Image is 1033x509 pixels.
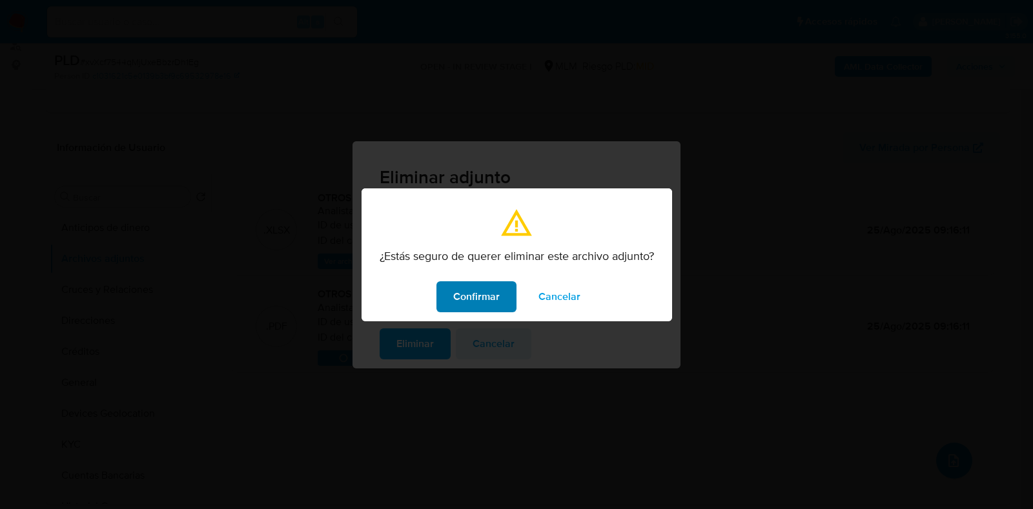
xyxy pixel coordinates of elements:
span: Confirmar [453,283,500,311]
div: modal_confirmation.title [362,188,672,321]
p: ¿Estás seguro de querer eliminar este archivo adjunto? [380,249,654,263]
span: Cancelar [538,283,580,311]
button: modal_confirmation.confirm [436,281,516,312]
button: modal_confirmation.cancel [522,281,597,312]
